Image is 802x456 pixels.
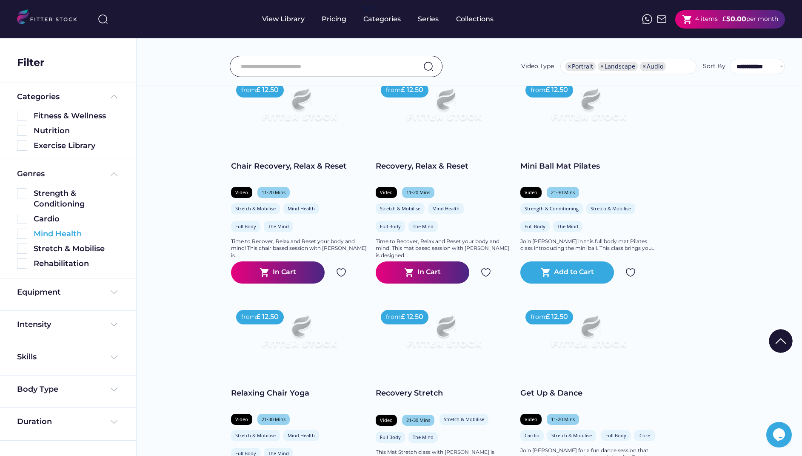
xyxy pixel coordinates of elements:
[109,319,119,330] img: Frame%20%284%29.svg
[288,432,315,439] div: Mind Health
[109,287,119,297] img: Frame%20%284%29.svg
[17,214,27,224] img: Rectangle%205126.svg
[551,432,592,439] div: Stretch & Mobilise
[235,416,248,422] div: Video
[34,188,119,209] div: Strength & Conditioning
[525,432,539,439] div: Cardio
[766,422,793,447] iframe: chat widget
[109,384,119,395] img: Frame%20%284%29.svg
[17,229,27,239] img: Rectangle%205126.svg
[17,244,27,254] img: Rectangle%205126.svg
[695,15,718,23] div: 4 items
[17,384,58,395] div: Body Type
[268,223,289,229] div: The Mind
[17,319,51,330] div: Intensity
[235,189,248,195] div: Video
[363,14,401,24] div: Categories
[534,78,643,139] img: Frame%2079%20%281%29.svg
[418,14,439,24] div: Series
[376,161,512,172] div: Recovery, Relax & Reset
[642,63,646,69] span: ×
[245,78,354,139] img: Frame%2079%20%281%29.svg
[288,205,315,212] div: Mind Health
[545,85,568,95] div: £ 12.50
[231,161,367,172] div: Chair Recovery, Relax & Reset
[109,417,119,427] img: Frame%20%284%29.svg
[389,305,498,366] img: Frame%2079%20%281%29.svg
[746,15,778,23] div: per month
[17,111,27,121] img: Rectangle%205126.svg
[404,267,414,278] button: shopping_cart
[557,223,578,229] div: The Mind
[722,14,726,24] div: £
[17,258,27,269] img: Rectangle%205126.svg
[545,312,568,321] div: £ 12.50
[380,205,420,212] div: Stretch & Mobilise
[417,267,441,278] div: In Cart
[241,86,256,95] div: from
[235,205,276,212] div: Stretch & Mobilise
[336,267,346,278] img: Group%201000002324.svg
[17,141,27,151] img: Rectangle%205126.svg
[401,85,423,95] div: £ 12.50
[256,312,279,321] div: £ 12.50
[525,416,537,422] div: Video
[568,63,571,69] span: ×
[34,244,119,254] div: Stretch & Mobilise
[241,313,256,321] div: from
[231,238,367,259] div: Time to Recover, Relax and Reset your body and mind! This chair based session with [PERSON_NAME] ...
[260,267,270,278] button: shopping_cart
[17,188,27,198] img: Rectangle%205126.svg
[256,85,279,95] div: £ 12.50
[17,416,52,427] div: Duration
[598,62,638,71] li: Landscape
[551,189,575,195] div: 21-30 Mins
[551,416,575,422] div: 11-20 Mins
[17,169,45,179] div: Genres
[380,189,393,195] div: Video
[541,267,551,278] button: shopping_cart
[262,14,305,24] div: View Library
[109,92,119,102] img: Frame%20%285%29.svg
[235,223,256,229] div: Full Body
[34,258,119,269] div: Rehabilitation
[109,352,119,362] img: Frame%20%284%29.svg
[481,267,491,278] img: Group%201000002324.svg
[98,14,108,24] img: search-normal%203.svg
[235,432,276,439] div: Stretch & Mobilise
[444,416,484,422] div: Stretch & Mobilise
[376,388,512,399] div: Recovery Stretch
[605,432,626,439] div: Full Body
[413,434,434,440] div: The Mind
[17,9,84,27] img: LOGO.svg
[386,86,401,95] div: from
[34,111,119,121] div: Fitness & Wellness
[386,313,401,321] div: from
[521,62,554,71] div: Video Type
[554,267,594,278] div: Add to Cart
[109,169,119,179] img: Frame%20%285%29.svg
[413,223,434,229] div: The Mind
[389,78,498,139] img: Frame%2079%20%281%29.svg
[525,223,545,229] div: Full Body
[34,126,119,136] div: Nutrition
[423,61,434,72] img: search-normal.svg
[565,62,596,71] li: Portrait
[34,141,119,151] div: Exercise Library
[401,312,423,321] div: £ 12.50
[600,63,604,69] span: ×
[534,305,643,366] img: Frame%2079%20%281%29.svg
[531,313,545,321] div: from
[17,92,60,102] div: Categories
[640,62,666,71] li: Audio
[273,267,296,278] div: In Cart
[34,214,119,224] div: Cardio
[682,14,693,25] button: shopping_cart
[531,86,545,95] div: from
[34,229,119,239] div: Mind Health
[432,205,460,212] div: Mind Health
[520,161,656,172] div: Mini Ball Mat Pilates
[17,55,44,70] div: Filter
